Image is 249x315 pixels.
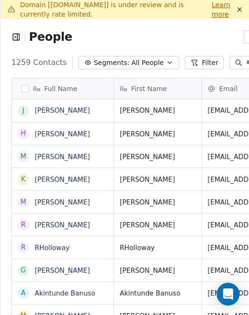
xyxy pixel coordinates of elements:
[21,174,25,184] div: K
[22,106,24,116] div: J
[35,176,90,183] a: [PERSON_NAME]
[120,266,196,275] span: [PERSON_NAME]
[21,265,26,275] div: G
[120,220,196,230] span: [PERSON_NAME]
[35,107,90,114] a: [PERSON_NAME]
[120,197,196,207] span: [PERSON_NAME]
[219,84,238,93] span: Email
[20,151,26,161] div: M
[35,267,90,274] a: [PERSON_NAME]
[44,84,77,93] span: Full Name
[35,221,90,229] a: [PERSON_NAME]
[11,57,67,68] span: 1259 Contacts
[131,58,163,68] span: All People
[94,58,129,68] span: Segments:
[20,1,184,18] span: Domain [[DOMAIN_NAME]] is under review and is currently rate limited.
[217,283,239,306] div: Open Intercom Messenger
[35,130,90,138] a: [PERSON_NAME]
[185,56,224,69] button: Filter
[120,243,196,252] span: RHolloway
[35,198,90,206] a: [PERSON_NAME]
[120,288,196,298] span: Akintunde Banuso
[21,288,26,298] div: A
[35,289,95,297] a: Akintunde Banuso
[21,242,26,252] div: R
[35,244,69,251] a: RHolloway
[131,84,167,93] span: First Name
[120,175,196,184] span: [PERSON_NAME]
[120,152,196,161] span: [PERSON_NAME]
[20,197,26,207] div: M
[21,220,26,230] div: r
[29,30,72,44] span: People
[114,78,201,99] div: First Name
[12,78,114,99] div: Full Name
[21,129,26,139] div: H
[120,129,196,139] span: [PERSON_NAME]
[35,153,90,160] a: [PERSON_NAME]
[120,106,196,115] span: [PERSON_NAME]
